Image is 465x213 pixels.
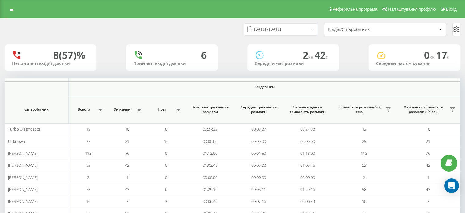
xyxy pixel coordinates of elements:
[186,159,234,171] td: 01:03:45
[91,85,438,89] span: Всі дзвінки
[362,162,366,168] span: 52
[447,54,449,60] span: c
[283,123,332,135] td: 00:27:32
[426,187,430,192] span: 43
[12,61,89,66] div: Неприйняті вхідні дзвінки
[288,105,327,114] span: Середньоденна тривалість розмови
[234,135,283,147] td: 00:00:00
[361,150,367,156] span: 113
[333,7,378,12] span: Реферальна програма
[8,187,38,192] span: [PERSON_NAME]
[85,150,91,156] span: 113
[234,196,283,207] td: 00:02:16
[186,184,234,196] td: 01:29:16
[125,162,129,168] span: 42
[86,187,90,192] span: 58
[426,126,430,132] span: 10
[283,135,332,147] td: 00:00:00
[430,54,436,60] span: хв
[165,199,167,204] span: 3
[125,126,129,132] span: 10
[186,196,234,207] td: 00:06:49
[326,54,328,60] span: c
[362,187,366,192] span: 58
[165,175,167,180] span: 0
[234,147,283,159] td: 00:01:50
[186,171,234,183] td: 00:00:00
[150,107,173,112] span: Нові
[8,126,40,132] span: Turbo Diagnostics
[8,139,25,144] span: Unknown
[111,107,135,112] span: Унікальні
[86,162,90,168] span: 52
[8,150,38,156] span: [PERSON_NAME]
[165,126,167,132] span: 0
[186,123,234,135] td: 00:27:32
[424,48,436,62] span: 0
[315,48,328,62] span: 42
[335,105,384,114] span: Тривалість розмови > Х сек.
[8,175,38,180] span: [PERSON_NAME]
[283,184,332,196] td: 01:29:16
[86,199,90,204] span: 10
[186,147,234,159] td: 01:13:00
[283,196,332,207] td: 00:06:49
[436,48,449,62] span: 17
[240,105,278,114] span: Середня тривалість розмови
[186,135,234,147] td: 00:00:00
[126,199,128,204] span: 7
[125,187,129,192] span: 43
[426,139,430,144] span: 21
[8,162,38,168] span: [PERSON_NAME]
[363,175,365,180] span: 2
[362,126,366,132] span: 12
[234,123,283,135] td: 00:03:27
[165,187,167,192] span: 0
[125,139,129,144] span: 21
[303,48,315,62] span: 2
[234,171,283,183] td: 00:00:00
[446,7,457,12] span: Вихід
[444,178,459,193] div: Open Intercom Messenger
[427,175,429,180] span: 1
[126,175,128,180] span: 1
[125,150,129,156] span: 76
[8,199,38,204] span: [PERSON_NAME]
[234,184,283,196] td: 00:03:11
[165,150,167,156] span: 0
[376,61,453,66] div: Середній час очікування
[53,49,85,61] div: 8 (57)%
[234,159,283,171] td: 00:03:02
[165,162,167,168] span: 0
[426,150,430,156] span: 76
[328,27,401,32] div: Відділ/Співробітник
[283,147,332,159] td: 01:13:00
[87,175,89,180] span: 2
[164,139,168,144] span: 16
[427,199,429,204] span: 7
[283,171,332,183] td: 00:00:00
[72,107,95,112] span: Всього
[426,162,430,168] span: 42
[133,61,210,66] div: Прийняті вхідні дзвінки
[399,105,448,114] span: Унікальні, тривалість розмови > Х сек.
[362,199,366,204] span: 10
[283,159,332,171] td: 01:03:45
[86,126,90,132] span: 12
[10,107,62,112] span: Співробітник
[362,139,366,144] span: 25
[308,54,315,60] span: хв
[201,49,207,61] div: 6
[86,139,90,144] span: 25
[191,105,229,114] span: Загальна тривалість розмови
[255,61,332,66] div: Середній час розмови
[388,7,436,12] span: Налаштування профілю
